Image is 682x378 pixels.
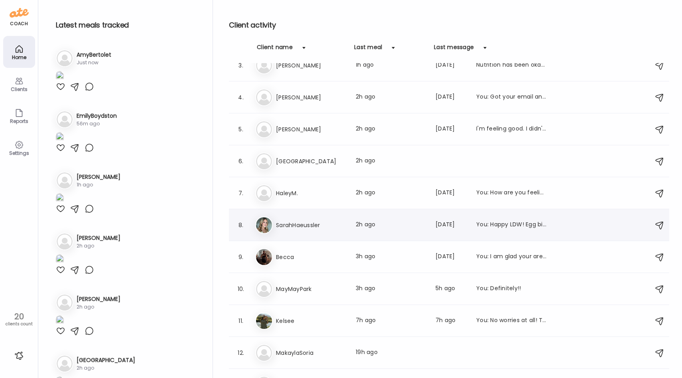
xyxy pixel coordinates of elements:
h3: MayMayPark [276,284,346,294]
div: 2h ago [356,188,426,198]
h3: [PERSON_NAME] [276,61,346,70]
div: 9. [236,252,246,262]
div: 1h ago [77,181,120,188]
div: 2h ago [356,93,426,102]
div: You: How are you feeling this week getting back into a routine?? [476,188,546,198]
h3: [PERSON_NAME] [77,295,120,303]
div: 2h ago [77,242,120,249]
div: [DATE] [436,220,467,230]
div: Clients [5,87,34,92]
h3: [PERSON_NAME] [77,234,120,242]
img: bg-avatar-default.svg [57,50,73,66]
div: 56m ago [77,120,117,127]
div: You: No worries at all! There is a healthy balance and thats okay for a holiday weekend!! :) Just... [476,316,546,326]
div: You: Definitely!! [476,284,546,294]
div: Client name [257,43,293,56]
div: Reports [5,119,34,124]
img: bg-avatar-default.svg [57,295,73,311]
div: coach [10,20,28,27]
h3: Becca [276,252,346,262]
div: 7h ago [356,316,426,326]
h3: [PERSON_NAME] [77,173,120,181]
div: Last meal [354,43,382,56]
div: 2h ago [356,156,426,166]
img: bg-avatar-default.svg [256,345,272,361]
div: [DATE] [436,93,467,102]
h3: [PERSON_NAME] [276,125,346,134]
div: I'm feeling good. I didn't log anything [DATE] but I was doing so much that it was just mainly sn... [476,125,546,134]
div: 2h ago [77,303,120,311]
img: ate [10,6,29,19]
img: avatars%2FeuW4ehXdTjTQwoR7NFNaLRurhjQ2 [256,217,272,233]
div: 2h ago [356,220,426,230]
img: bg-avatar-default.svg [256,57,272,73]
div: 4. [236,93,246,102]
h3: [PERSON_NAME] [276,93,346,102]
img: bg-avatar-default.svg [57,234,73,249]
div: 3h ago [356,252,426,262]
div: [DATE] [436,125,467,134]
img: bg-avatar-default.svg [256,281,272,297]
img: bg-avatar-default.svg [57,111,73,127]
div: You: I am glad your are feeling satisfied and guilt-free with your food! Keep it up :) [476,252,546,262]
div: 5. [236,125,246,134]
div: Home [5,55,34,60]
img: bg-avatar-default.svg [256,153,272,169]
h3: AmyBertolet [77,51,111,59]
div: You: Got your email and I am happy to hear that it is going so well. Let's keep up the good work ... [476,93,546,102]
div: 11. [236,316,246,326]
div: 10. [236,284,246,294]
div: Nutrition has been okay I definitely could have done some more prep before leaving town to have s... [476,61,546,70]
div: 3. [236,61,246,70]
div: 6. [236,156,246,166]
img: images%2FULJBtPswvIRXkperZTP7bOWedJ82%2FWrkEqOZWM8Sk1YuMMkHT%2FoYqzSTC0x4ifSqHhKNbu_1080 [56,315,64,326]
img: images%2F2XIRXO8MezTlkXvbmvFWVom4Taf2%2FAm7vp4FjaJz1y6UvD2Q6%2FEJqKKtzRGufxCo1wnw3s_1080 [56,132,64,143]
img: bg-avatar-default.svg [256,121,272,137]
div: You: Happy LDW! Egg bites look amazing! [476,220,546,230]
div: 1h ago [356,61,426,70]
h3: Kelsee [276,316,346,326]
img: bg-avatar-default.svg [256,185,272,201]
div: 3h ago [356,284,426,294]
h3: HaleyM. [276,188,346,198]
h3: MakaylaSoria [276,348,346,358]
h3: SarahHaeussler [276,220,346,230]
div: 20 [3,312,35,321]
div: Settings [5,150,34,156]
h3: [GEOGRAPHIC_DATA] [77,356,135,364]
div: 2h ago [77,364,135,372]
img: bg-avatar-default.svg [57,356,73,372]
div: [DATE] [436,188,467,198]
img: images%2FD1KCQUEvUCUCripQeQySqAbcA313%2F1VOdZtrRsrlbHrW1BDt2%2FyosbTyRhSIrJTZaHDtbW_1080 [56,254,64,265]
div: [DATE] [436,61,467,70]
img: images%2FyTknXZGv9KTAx1NC0SnWujXAvWt1%2FlXCrmoGfokSYWZW18nBK%2FqHcq7grhY8bRC5zA5HE9_1080 [56,193,64,204]
div: 8. [236,220,246,230]
div: Just now [77,59,111,66]
img: bg-avatar-default.svg [57,172,73,188]
div: 19h ago [356,348,426,358]
div: 7h ago [436,316,467,326]
div: clients count [3,321,35,327]
h3: EmilyBoydston [77,112,117,120]
img: avatars%2FvTftA8v5t4PJ4mYtYO3Iw6ljtGM2 [256,249,272,265]
div: [DATE] [436,252,467,262]
h3: [GEOGRAPHIC_DATA] [276,156,346,166]
h2: Latest meals tracked [56,19,200,31]
div: 5h ago [436,284,467,294]
img: images%2FKCuWq4wOuzL0LtVGeI3JZrgzfIt1%2FrVmWxFFq6FZZrpVLNmkV%2FqTlbit8YgOjA1U3RxxyK_1080 [56,71,64,82]
div: 7. [236,188,246,198]
div: 2h ago [356,125,426,134]
h2: Client activity [229,19,669,31]
img: bg-avatar-default.svg [256,89,272,105]
div: Last message [434,43,474,56]
div: 12. [236,348,246,358]
img: avatars%2Fao27S4JzfGeT91DxyLlQHNwuQjE3 [256,313,272,329]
